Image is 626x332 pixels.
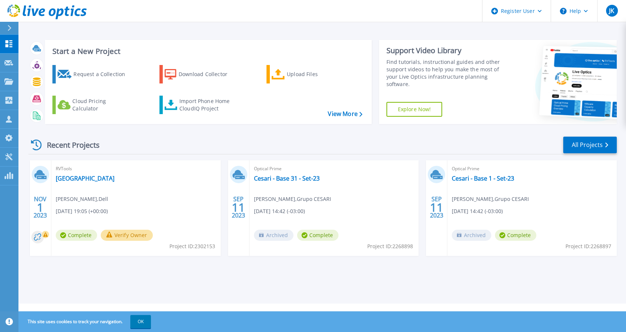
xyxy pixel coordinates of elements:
[254,195,331,203] span: [PERSON_NAME] , Grupo CESARI
[101,230,153,241] button: Verify Owner
[56,165,216,173] span: RVTools
[37,204,44,211] span: 1
[73,67,133,82] div: Request a Collection
[20,315,151,328] span: This site uses cookies to track your navigation.
[254,207,305,215] span: [DATE] 14:42 (-03:00)
[179,67,238,82] div: Download Collector
[452,165,612,173] span: Optical Prime
[169,242,215,250] span: Project ID: 2302153
[28,136,110,154] div: Recent Projects
[386,46,507,55] div: Support Video Library
[452,195,529,203] span: [PERSON_NAME] , Grupo CESARI
[452,207,503,215] span: [DATE] 14:42 (-03:00)
[609,8,614,14] span: JK
[254,165,415,173] span: Optical Prime
[266,65,349,83] a: Upload Files
[33,194,47,221] div: NOV 2023
[452,230,491,241] span: Archived
[565,242,611,250] span: Project ID: 2268897
[254,230,293,241] span: Archived
[367,242,413,250] span: Project ID: 2268898
[130,315,151,328] button: OK
[56,230,97,241] span: Complete
[56,207,108,215] span: [DATE] 19:05 (+00:00)
[386,102,443,117] a: Explore Now!
[386,58,507,88] div: Find tutorials, instructional guides and other support videos to help you make the most of your L...
[563,137,617,153] a: All Projects
[254,175,320,182] a: Cesari - Base 31 - Set-23
[72,97,131,112] div: Cloud Pricing Calculator
[297,230,338,241] span: Complete
[232,204,245,211] span: 11
[231,194,245,221] div: SEP 2023
[52,96,135,114] a: Cloud Pricing Calculator
[52,47,362,55] h3: Start a New Project
[430,204,443,211] span: 11
[430,194,444,221] div: SEP 2023
[495,230,536,241] span: Complete
[52,65,135,83] a: Request a Collection
[56,195,108,203] span: [PERSON_NAME] , Dell
[287,67,346,82] div: Upload Files
[56,175,114,182] a: [GEOGRAPHIC_DATA]
[159,65,242,83] a: Download Collector
[328,110,362,117] a: View More
[179,97,237,112] div: Import Phone Home CloudIQ Project
[452,175,514,182] a: Cesari - Base 1 - Set-23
